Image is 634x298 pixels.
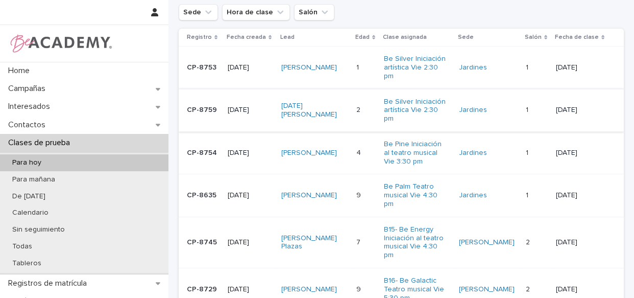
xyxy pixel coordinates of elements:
p: CP-8753 [187,63,220,72]
p: [DATE] [556,191,607,200]
a: Jardines [459,63,487,72]
p: Edad [355,32,370,43]
a: Be Palm Teatro musical Vie 4:30 pm [384,182,448,208]
p: 2 [526,236,532,247]
a: Jardines [459,191,487,200]
p: [DATE] [228,106,273,114]
p: Todas [4,242,40,251]
tr: CP-8745[DATE][PERSON_NAME] Plazas 77 B15- Be Energy Iniciación al teatro musical Vie 4:30 pm [PER... [179,217,624,268]
tr: CP-8753[DATE][PERSON_NAME] 11 Be Silver Iniciación artística Vie 2:30 pm Jardines 11 [DATE] [179,47,624,89]
p: Fecha creada [227,32,266,43]
img: WPrjXfSUmiLcdUfaYY4Q [8,33,113,54]
p: Contactos [4,120,54,130]
p: Tableros [4,259,50,268]
p: Salón [525,32,542,43]
p: [DATE] [556,285,607,294]
p: [DATE] [228,238,273,247]
a: Jardines [459,149,487,157]
p: CP-8635 [187,191,220,200]
a: B15- Be Energy Iniciación al teatro musical Vie 4:30 pm [384,225,448,260]
tr: CP-8635[DATE][PERSON_NAME] 99 Be Palm Teatro musical Vie 4:30 pm Jardines 11 [DATE] [179,174,624,217]
p: 1 [526,189,530,200]
p: 1 [356,61,361,72]
p: 4 [356,147,363,157]
a: Jardines [459,106,487,114]
p: CP-8729 [187,285,220,294]
tr: CP-8759[DATE][DATE][PERSON_NAME] 22 Be Silver Iniciación artística Vie 2:30 pm Jardines 11 [DATE] [179,89,624,131]
a: [PERSON_NAME] Plazas [281,234,345,251]
button: Salón [294,4,334,20]
button: Hora de clase [222,4,290,20]
button: Sede [179,4,218,20]
p: [DATE] [228,285,273,294]
p: Clase asignada [383,32,427,43]
p: Fecha de clase [555,32,599,43]
p: 1 [526,147,530,157]
p: Registros de matrícula [4,279,95,288]
p: Sede [458,32,474,43]
p: 1 [526,104,530,114]
p: 9 [356,283,363,294]
a: [PERSON_NAME] [281,149,337,157]
p: 2 [356,104,362,114]
a: [PERSON_NAME] [281,63,337,72]
a: [PERSON_NAME] [281,191,337,200]
p: Para mañana [4,175,63,184]
p: CP-8759 [187,106,220,114]
p: [DATE] [556,63,607,72]
p: Calendario [4,209,57,217]
p: [DATE] [556,106,607,114]
a: [DATE][PERSON_NAME] [281,102,345,119]
a: Be Silver Iniciación artística Vie 2:30 pm [384,55,448,80]
p: [DATE] [228,63,273,72]
p: Interesados [4,102,58,111]
p: Clases de prueba [4,138,78,148]
p: CP-8745 [187,238,220,247]
p: CP-8754 [187,149,220,157]
p: Registro [187,32,212,43]
p: Lead [280,32,295,43]
p: Campañas [4,84,54,94]
tr: CP-8754[DATE][PERSON_NAME] 44 Be Pine Iniciación al teatro musical Vie 3:30 pm Jardines 11 [DATE] [179,131,624,174]
p: Para hoy [4,158,50,167]
p: De [DATE] [4,192,54,201]
p: [DATE] [556,238,607,247]
p: [DATE] [228,191,273,200]
p: 1 [526,61,530,72]
p: [DATE] [556,149,607,157]
a: [PERSON_NAME] [281,285,337,294]
p: 2 [526,283,532,294]
p: 7 [356,236,362,247]
p: [DATE] [228,149,273,157]
p: 9 [356,189,363,200]
a: [PERSON_NAME] [459,285,515,294]
a: Be Silver Iniciación artística Vie 2:30 pm [384,98,448,123]
a: [PERSON_NAME] [459,238,515,247]
a: Be Pine Iniciación al teatro musical Vie 3:30 pm [384,140,448,166]
p: Sin seguimiento [4,225,73,234]
p: Home [4,66,38,76]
